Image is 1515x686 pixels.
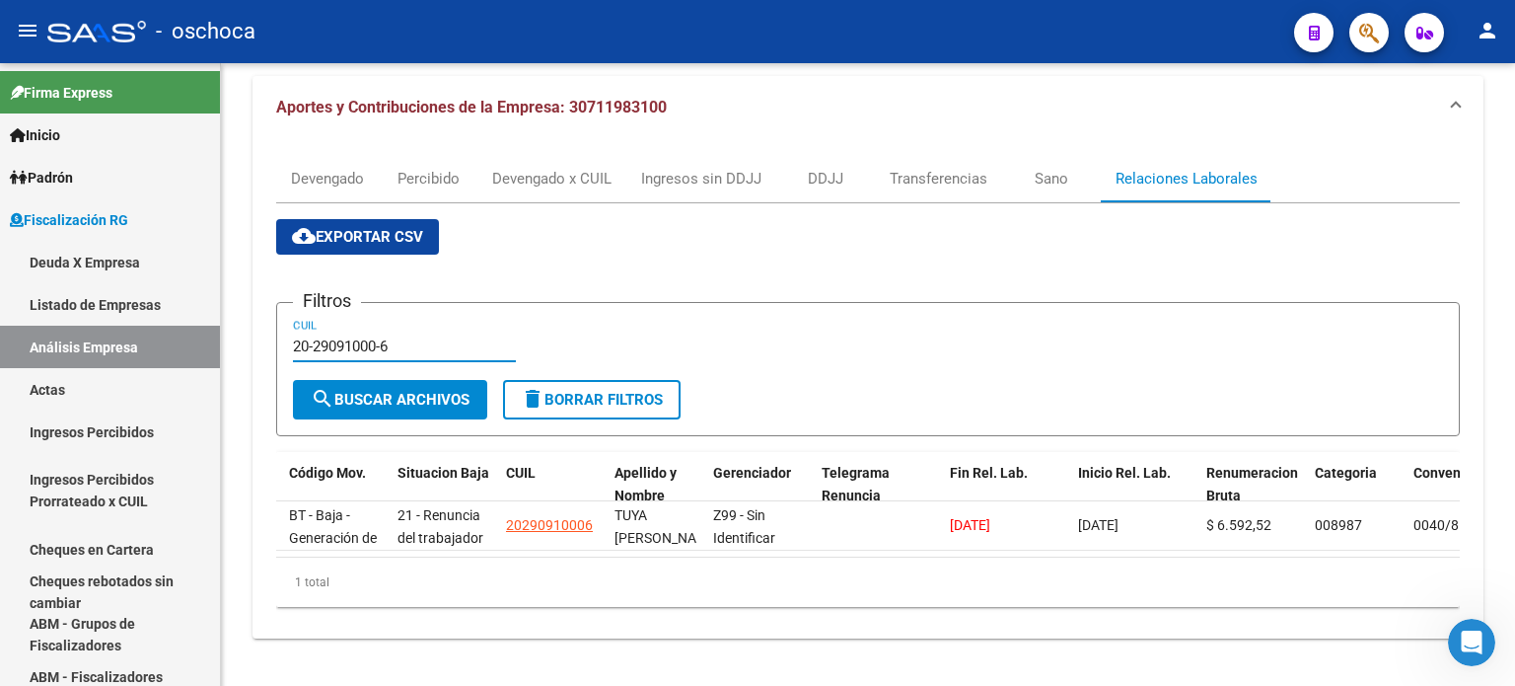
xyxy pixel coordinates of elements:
[293,287,361,315] h3: Filtros
[10,124,60,146] span: Inicio
[311,391,469,409] span: Buscar Archivos
[822,465,890,503] span: Telegrama Renuncia
[506,465,536,481] span: CUIL
[1206,465,1298,503] span: Renumeracion Bruta
[390,452,498,539] datatable-header-cell: Situacion Baja
[498,452,607,539] datatable-header-cell: CUIL
[252,139,1483,639] div: Aportes y Contribuciones de la Empresa: 30711983100
[614,507,720,546] span: TUYA GUILLERMO HUMBERTO
[397,507,483,636] span: 21 - Renuncia del trabajador / ART.240 - LCT / ART.64 Inc.a) L22248 y otras
[1448,619,1495,666] iframe: Intercom live chat
[1198,452,1307,539] datatable-header-cell: Renumeracion Bruta
[614,465,677,503] span: Apellido y Nombre
[814,452,942,539] datatable-header-cell: Telegrama Renuncia
[1307,452,1406,539] datatable-header-cell: Categoria
[950,465,1028,481] span: Fin Rel. Lab.
[156,10,255,53] span: - oschoca
[521,387,544,411] mat-icon: delete
[16,19,39,42] mat-icon: menu
[503,380,681,419] button: Borrar Filtros
[1070,452,1198,539] datatable-header-cell: Inicio Rel. Lab.
[276,558,1460,607] div: 1 total
[607,452,705,539] datatable-header-cell: Apellido y Nombre
[492,168,612,190] div: Devengado x CUIL
[292,228,423,246] span: Exportar CSV
[713,507,775,546] span: Z99 - Sin Identificar
[713,465,791,481] span: Gerenciador
[276,98,667,116] span: Aportes y Contribuciones de la Empresa: 30711983100
[1206,517,1271,533] span: $ 6.592,52
[291,168,364,190] div: Devengado
[890,168,987,190] div: Transferencias
[311,387,334,411] mat-icon: search
[641,168,761,190] div: Ingresos sin DDJJ
[1476,19,1499,42] mat-icon: person
[1315,517,1362,533] span: 008987
[10,82,112,104] span: Firma Express
[10,209,128,231] span: Fiscalización RG
[289,465,366,481] span: Código Mov.
[1035,168,1068,190] div: Sano
[1315,465,1377,481] span: Categoria
[705,452,814,539] datatable-header-cell: Gerenciador
[942,452,1070,539] datatable-header-cell: Fin Rel. Lab.
[1078,465,1171,481] span: Inicio Rel. Lab.
[10,167,73,189] span: Padrón
[292,224,316,248] mat-icon: cloud_download
[1413,465,1473,481] span: Convenio
[808,168,843,190] div: DDJJ
[293,380,487,419] button: Buscar Archivos
[252,76,1483,139] mat-expansion-panel-header: Aportes y Contribuciones de la Empresa: 30711983100
[276,219,439,255] button: Exportar CSV
[1116,168,1258,190] div: Relaciones Laborales
[521,391,663,409] span: Borrar Filtros
[950,517,990,533] span: [DATE]
[397,465,489,481] span: Situacion Baja
[397,168,460,190] div: Percibido
[1413,517,1459,533] span: 0040/8
[281,452,390,539] datatable-header-cell: Código Mov.
[506,517,593,533] span: 20290910006
[289,507,377,569] span: BT - Baja - Generación de Clave
[1406,452,1504,539] datatable-header-cell: Convenio
[1078,517,1118,533] span: [DATE]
